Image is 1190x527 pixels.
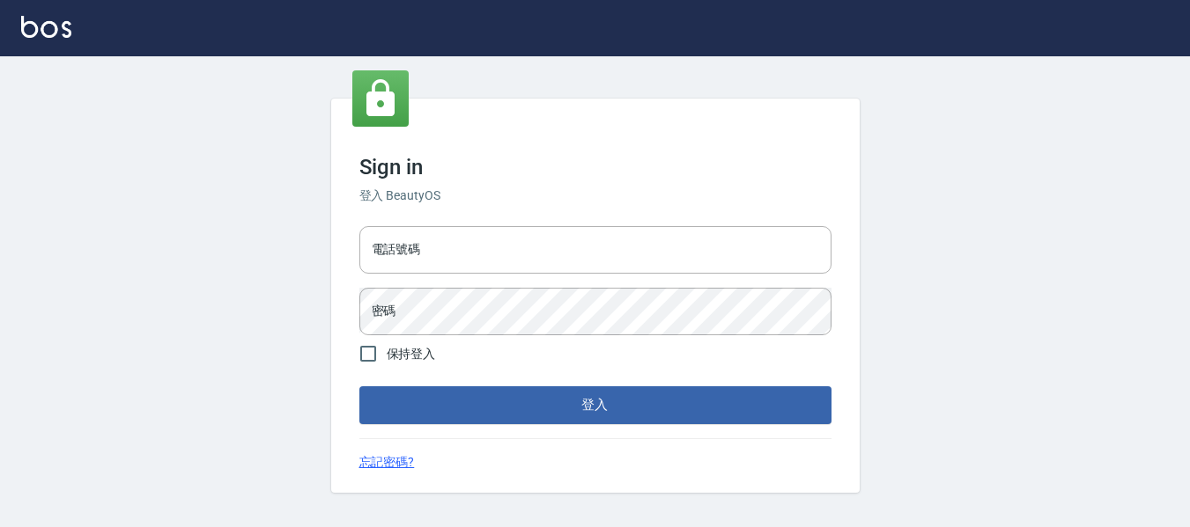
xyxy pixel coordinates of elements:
[359,187,832,205] h6: 登入 BeautyOS
[359,386,832,423] button: 登入
[387,345,436,363] span: 保持登入
[21,16,71,38] img: Logo
[359,155,832,179] h3: Sign in
[359,453,415,472] a: 忘記密碼?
